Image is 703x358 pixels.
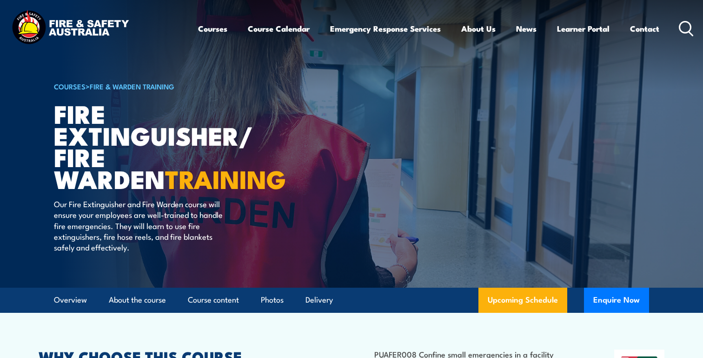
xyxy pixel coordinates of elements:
[54,81,284,92] h6: >
[54,102,284,189] h1: Fire Extinguisher/ Fire Warden
[54,81,86,91] a: COURSES
[90,81,174,91] a: Fire & Warden Training
[165,159,286,197] strong: TRAINING
[584,288,649,313] button: Enquire Now
[54,288,87,312] a: Overview
[461,16,496,41] a: About Us
[305,288,333,312] a: Delivery
[557,16,610,41] a: Learner Portal
[261,288,284,312] a: Photos
[478,288,567,313] a: Upcoming Schedule
[630,16,659,41] a: Contact
[198,16,227,41] a: Courses
[516,16,537,41] a: News
[248,16,310,41] a: Course Calendar
[109,288,166,312] a: About the course
[188,288,239,312] a: Course content
[54,198,224,253] p: Our Fire Extinguisher and Fire Warden course will ensure your employees are well-trained to handl...
[330,16,441,41] a: Emergency Response Services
